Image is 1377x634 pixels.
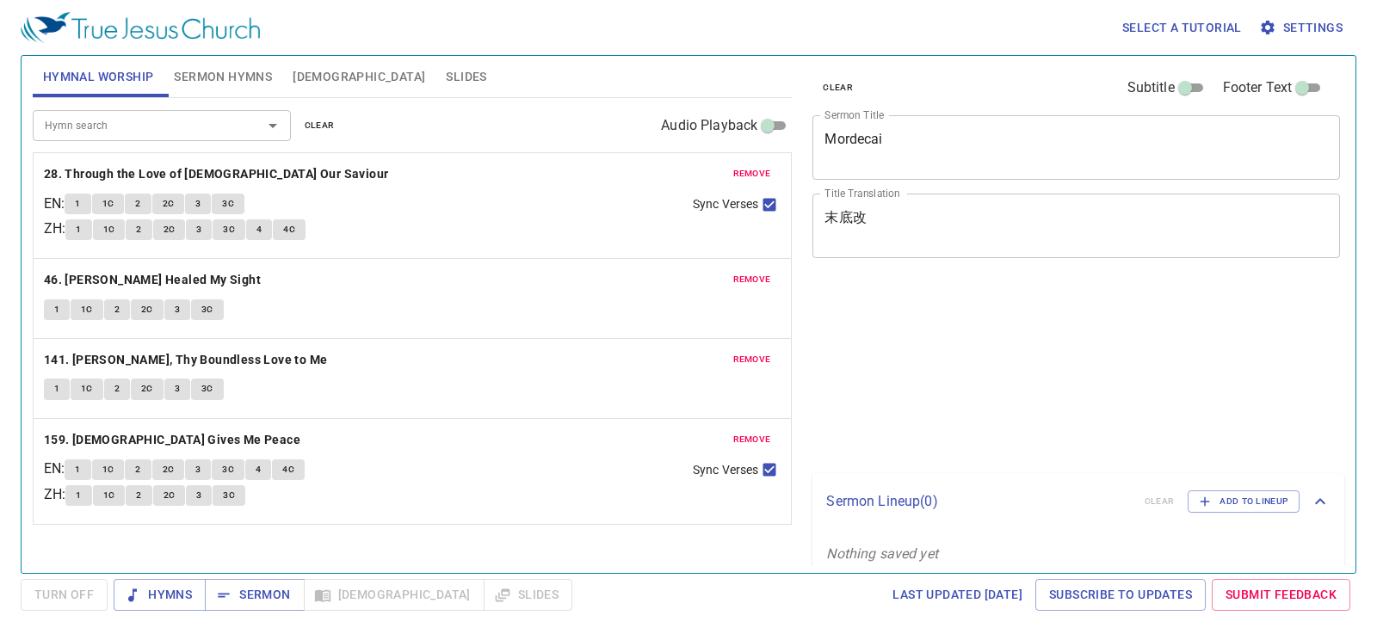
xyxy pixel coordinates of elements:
[174,66,272,88] span: Sermon Hymns
[826,491,1130,512] p: Sermon Lineup ( 0 )
[44,163,389,185] b: 28. Through the Love of [DEMOGRAPHIC_DATA] Our Saviour
[131,299,164,320] button: 2C
[1256,12,1349,44] button: Settings
[212,459,244,480] button: 3C
[1212,579,1350,611] a: Submit Feedback
[153,219,186,240] button: 2C
[131,379,164,399] button: 2C
[44,349,328,371] b: 141. [PERSON_NAME], Thy Boundless Love to Me
[114,302,120,317] span: 2
[812,77,863,98] button: clear
[693,195,758,213] span: Sync Verses
[185,194,211,214] button: 3
[44,429,300,451] b: 159. [DEMOGRAPHIC_DATA] Gives Me Peace
[282,462,294,477] span: 4C
[127,584,192,606] span: Hymns
[65,219,91,240] button: 1
[723,349,781,370] button: remove
[212,194,244,214] button: 3C
[196,222,201,237] span: 3
[733,272,771,287] span: remove
[1188,490,1300,513] button: Add to Lineup
[213,485,245,506] button: 3C
[213,219,245,240] button: 3C
[256,462,261,477] span: 4
[205,579,304,611] button: Sermon
[126,485,151,506] button: 2
[186,219,212,240] button: 3
[135,462,140,477] span: 2
[273,219,306,240] button: 4C
[195,462,201,477] span: 3
[1115,12,1249,44] button: Select a tutorial
[141,381,153,397] span: 2C
[191,299,224,320] button: 3C
[125,459,151,480] button: 2
[219,584,290,606] span: Sermon
[92,194,125,214] button: 1C
[104,379,130,399] button: 2
[1226,584,1337,606] span: Submit Feedback
[305,118,335,133] span: clear
[261,114,285,138] button: Open
[164,488,176,503] span: 2C
[135,196,140,212] span: 2
[1127,77,1175,98] span: Subtitle
[186,485,212,506] button: 3
[1122,17,1242,39] span: Select a tutorial
[826,545,938,562] i: Nothing saved yet
[164,299,190,320] button: 3
[223,488,235,503] span: 3C
[54,302,59,317] span: 1
[102,196,114,212] span: 1C
[44,429,304,451] button: 159. [DEMOGRAPHIC_DATA] Gives Me Peace
[195,196,201,212] span: 3
[246,219,272,240] button: 4
[65,485,91,506] button: 1
[693,461,758,479] span: Sync Verses
[136,488,141,503] span: 2
[222,196,234,212] span: 3C
[71,379,103,399] button: 1C
[201,302,213,317] span: 3C
[104,299,130,320] button: 2
[1263,17,1343,39] span: Settings
[114,579,206,611] button: Hymns
[75,196,80,212] span: 1
[723,163,781,184] button: remove
[164,222,176,237] span: 2C
[71,299,103,320] button: 1C
[153,485,186,506] button: 2C
[1223,77,1293,98] span: Footer Text
[892,584,1022,606] span: Last updated [DATE]
[44,163,392,185] button: 28. Through the Love of [DEMOGRAPHIC_DATA] Our Saviour
[733,432,771,447] span: remove
[75,462,80,477] span: 1
[81,381,93,397] span: 1C
[65,194,90,214] button: 1
[152,459,185,480] button: 2C
[44,379,70,399] button: 1
[92,459,125,480] button: 1C
[76,488,81,503] span: 1
[54,381,59,397] span: 1
[175,381,180,397] span: 3
[812,473,1344,530] div: Sermon Lineup(0)clearAdd to Lineup
[103,222,115,237] span: 1C
[661,115,757,136] span: Audio Playback
[65,459,90,480] button: 1
[93,219,126,240] button: 1C
[44,299,70,320] button: 1
[136,222,141,237] span: 2
[733,352,771,367] span: remove
[44,459,65,479] p: EN :
[152,194,185,214] button: 2C
[191,379,224,399] button: 3C
[1049,584,1192,606] span: Subscribe to Updates
[175,302,180,317] span: 3
[93,485,126,506] button: 1C
[1035,579,1206,611] a: Subscribe to Updates
[196,488,201,503] span: 3
[141,302,153,317] span: 2C
[723,429,781,450] button: remove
